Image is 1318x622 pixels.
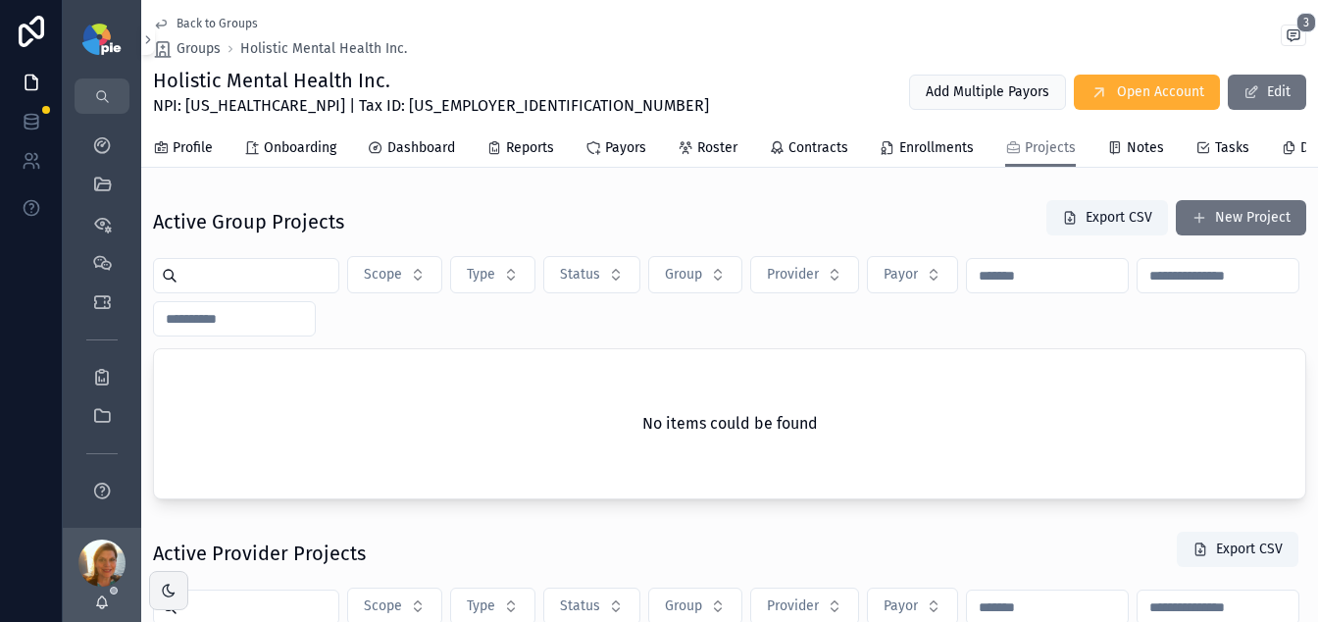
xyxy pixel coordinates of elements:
button: Export CSV [1046,200,1168,235]
span: Onboarding [264,138,336,158]
span: Open Account [1117,82,1204,102]
button: Open Account [1074,75,1220,110]
span: Projects [1025,138,1076,158]
a: Dashboard [368,130,455,170]
button: Select Button [750,256,859,293]
button: Select Button [867,256,958,293]
div: scrollable content [63,114,141,528]
a: Onboarding [244,130,336,170]
a: Tasks [1195,130,1249,170]
span: Status [560,265,600,285]
span: Profile [173,138,213,158]
span: Provider [767,265,819,285]
img: App logo [82,24,121,55]
a: Enrollments [880,130,974,170]
button: Edit [1228,75,1306,110]
span: Type [467,265,495,285]
span: 3 [1296,13,1316,32]
span: Group [665,265,702,285]
button: 3 [1281,25,1306,50]
span: Status [560,596,600,616]
a: Contracts [769,130,848,170]
a: Back to Groups [153,16,258,31]
span: Tasks [1215,138,1249,158]
button: Select Button [648,256,742,293]
a: Holistic Mental Health Inc. [240,39,407,59]
span: Dashboard [387,138,455,158]
a: Groups [153,39,221,59]
a: Reports [486,130,554,170]
button: Select Button [450,256,535,293]
span: Group [665,596,702,616]
a: Projects [1005,130,1076,168]
button: Select Button [347,256,442,293]
span: Payor [884,596,918,616]
a: Profile [153,130,213,170]
span: Notes [1127,138,1164,158]
span: Reports [506,138,554,158]
a: Roster [678,130,737,170]
a: Notes [1107,130,1164,170]
span: Type [467,596,495,616]
span: Enrollments [899,138,974,158]
h1: Active Provider Projects [153,540,366,567]
span: Groups [177,39,221,59]
button: Add Multiple Payors [909,75,1066,110]
span: Scope [364,596,402,616]
h1: Active Group Projects [153,208,344,235]
span: Payors [605,138,646,158]
span: Back to Groups [177,16,258,31]
span: NPI: [US_HEALTHCARE_NPI] | Tax ID: [US_EMPLOYER_IDENTIFICATION_NUMBER]​​ [153,94,709,118]
h1: Holistic Mental Health Inc. [153,67,709,94]
span: Add Multiple Payors [926,82,1049,102]
span: Scope [364,265,402,285]
button: New Project [1176,200,1306,235]
span: Contracts [788,138,848,158]
span: Provider [767,596,819,616]
button: Export CSV [1177,532,1298,567]
h2: No items could be found [642,412,818,436]
button: Select Button [543,256,640,293]
span: Roster [697,138,737,158]
span: Payor [884,265,918,285]
a: Payors [585,130,646,170]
